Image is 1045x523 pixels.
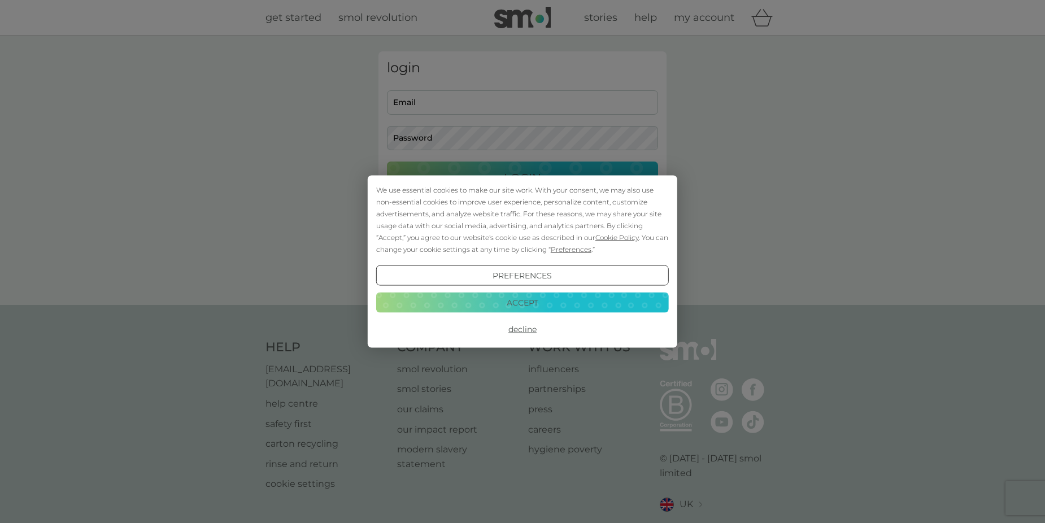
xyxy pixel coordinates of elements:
[376,319,669,339] button: Decline
[376,184,669,255] div: We use essential cookies to make our site work. With your consent, we may also use non-essential ...
[368,176,677,348] div: Cookie Consent Prompt
[551,245,591,254] span: Preferences
[376,292,669,312] button: Accept
[595,233,639,242] span: Cookie Policy
[376,265,669,286] button: Preferences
